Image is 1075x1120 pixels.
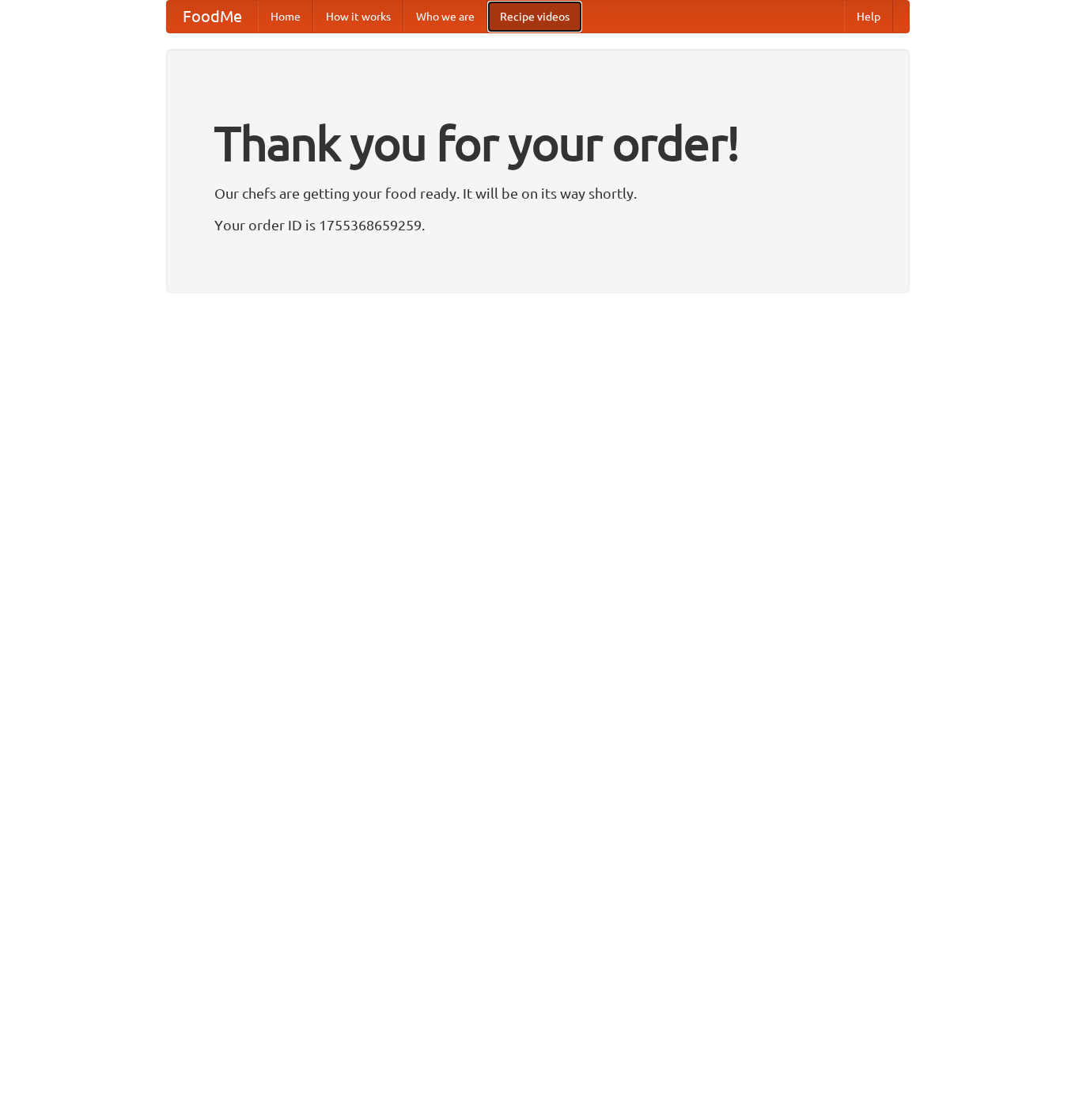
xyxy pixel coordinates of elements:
[313,1,403,32] a: How it works
[258,1,313,32] a: Home
[214,213,861,237] p: Your order ID is 1755368659259.
[214,105,861,181] h1: Thank you for your order!
[487,1,582,32] a: Recipe videos
[167,1,258,32] a: FoodMe
[214,181,861,205] p: Our chefs are getting your food ready. It will be on its way shortly.
[403,1,487,32] a: Who we are
[844,1,893,32] a: Help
